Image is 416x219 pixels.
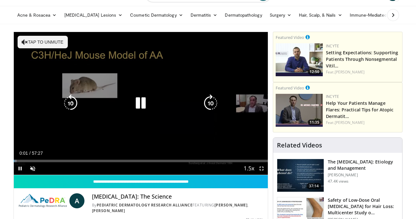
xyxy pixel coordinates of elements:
[14,160,268,162] div: Progress Bar
[14,162,26,175] button: Pause
[335,120,365,125] a: [PERSON_NAME]
[276,35,304,40] small: Featured Video
[32,151,43,156] span: 57:27
[277,142,322,149] h4: Related Videos
[14,9,61,21] a: Acne & Rosacea
[69,193,84,208] a: A
[335,69,365,75] a: [PERSON_NAME]
[255,162,268,175] button: Fullscreen
[276,94,323,127] a: 11:35
[277,159,324,192] img: c5af237d-e68a-4dd3-8521-77b3daf9ece4.150x105_q85_crop-smart_upscale.jpg
[126,9,186,21] a: Cosmetic Dermatology
[92,202,263,214] div: By FEATURING ,
[326,43,339,49] a: Incyte
[277,159,398,192] a: 37:14 The [MEDICAL_DATA]: Etiology and Management [PERSON_NAME] 47.4K views
[326,50,398,69] a: Setting Expectations: Supporting Patients Through Nonsegmental Vitil…
[326,94,339,99] a: Incyte
[19,193,67,208] img: Pediatric Dermatology Research Alliance
[97,202,193,208] a: Pediatric Dermatology Research Alliance
[276,43,323,76] a: 12:50
[328,179,348,184] p: 47.4K views
[266,9,295,21] a: Surgery
[26,162,39,175] button: Unmute
[276,43,323,76] img: 98b3b5a8-6d6d-4e32-b979-fd4084b2b3f2.png.150x105_q85_crop-smart_upscale.jpg
[14,32,268,175] video-js: Video Player
[295,9,346,21] a: Hair, Scalp, & Nails
[308,69,321,75] span: 12:50
[328,159,398,171] h3: The [MEDICAL_DATA]: Etiology and Management
[30,151,31,156] span: /
[328,173,398,178] p: [PERSON_NAME]
[221,9,266,21] a: Dermatopathology
[326,100,393,119] a: Help Your Patients Manage Flares: Practical Tips for Atopic Dermatit…
[243,162,255,175] button: Playback Rate
[276,85,304,91] small: Featured Video
[92,208,125,213] a: [PERSON_NAME]
[61,9,127,21] a: [MEDICAL_DATA] Lesions
[346,9,397,21] a: Immune-Mediated
[214,202,248,208] a: [PERSON_NAME]
[328,197,398,216] h3: Safety of Low-Dose Oral [MEDICAL_DATA] for Hair Loss: Multicenter Study o…
[306,183,321,189] span: 37:14
[187,9,221,21] a: Dermatitis
[18,36,68,48] button: Tap to unmute
[326,120,400,126] div: Feat.
[19,151,28,156] span: 0:01
[326,69,400,75] div: Feat.
[276,94,323,127] img: 601112bd-de26-4187-b266-f7c9c3587f14.png.150x105_q85_crop-smart_upscale.jpg
[92,193,263,200] h4: [MEDICAL_DATA]: The Science
[308,120,321,125] span: 11:35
